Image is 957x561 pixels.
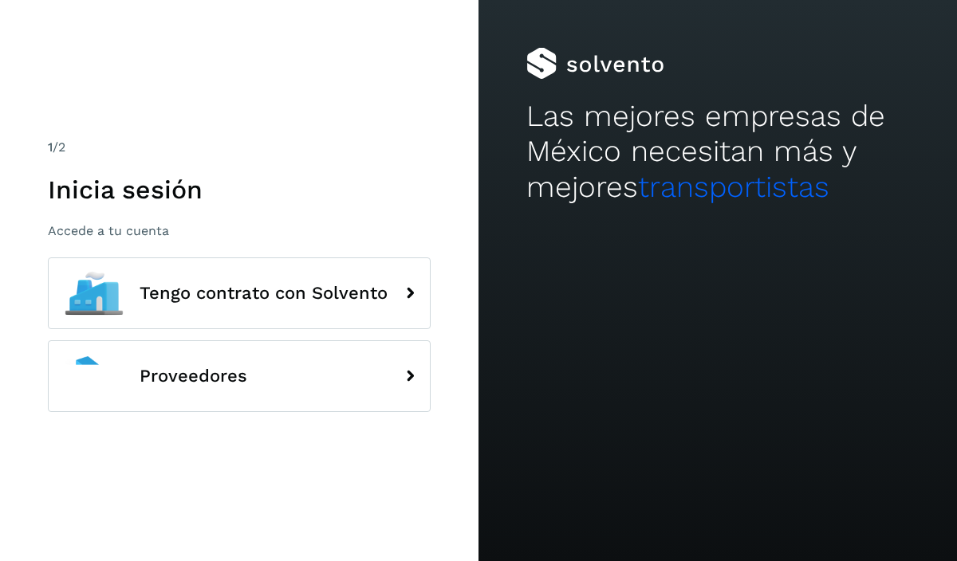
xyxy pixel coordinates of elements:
[48,138,431,157] div: /2
[638,170,829,204] span: transportistas
[140,367,247,386] span: Proveedores
[48,340,431,412] button: Proveedores
[48,139,53,155] span: 1
[48,223,431,238] p: Accede a tu cuenta
[140,284,388,303] span: Tengo contrato con Solvento
[526,99,909,205] h2: Las mejores empresas de México necesitan más y mejores
[48,257,431,329] button: Tengo contrato con Solvento
[48,175,431,205] h1: Inicia sesión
